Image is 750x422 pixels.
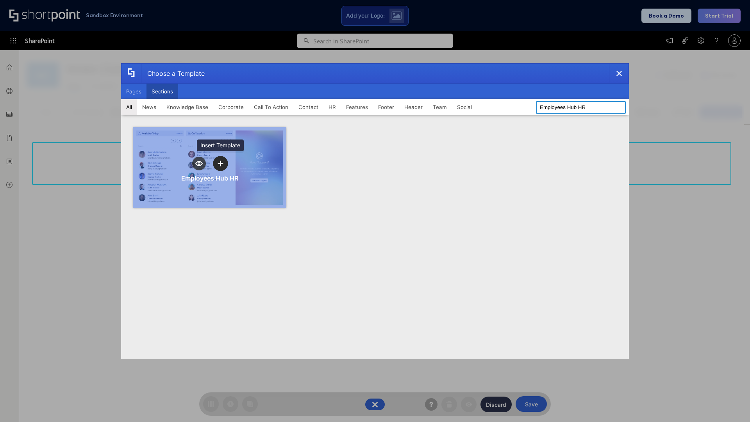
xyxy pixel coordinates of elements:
[373,99,399,115] button: Footer
[141,64,205,83] div: Choose a Template
[146,84,178,99] button: Sections
[536,101,626,114] input: Search
[213,99,249,115] button: Corporate
[161,99,213,115] button: Knowledge Base
[323,99,341,115] button: HR
[399,99,428,115] button: Header
[341,99,373,115] button: Features
[711,384,750,422] iframe: Chat Widget
[121,84,146,99] button: Pages
[452,99,477,115] button: Social
[121,63,629,359] div: template selector
[121,99,137,115] button: All
[137,99,161,115] button: News
[428,99,452,115] button: Team
[293,99,323,115] button: Contact
[181,174,238,182] div: Employees Hub HR
[249,99,293,115] button: Call To Action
